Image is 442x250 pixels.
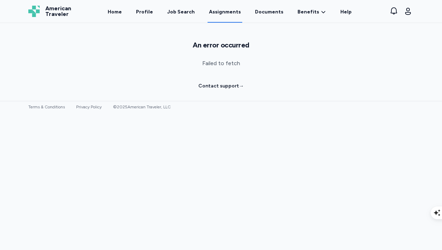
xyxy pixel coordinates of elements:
span: Benefits [297,8,319,16]
h1: An error occurred [11,40,431,50]
span: → [239,83,244,89]
div: Job Search [167,8,195,16]
p: Failed to fetch [11,58,431,68]
a: Assignments [208,1,242,23]
a: Terms & Conditions [28,104,65,109]
span: American Traveler [45,6,71,17]
a: Benefits [297,8,326,16]
a: Contact support [198,83,244,90]
span: © 2025 American Traveler, LLC [113,104,171,109]
img: Logo [28,6,40,17]
a: Privacy Policy [76,104,102,109]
